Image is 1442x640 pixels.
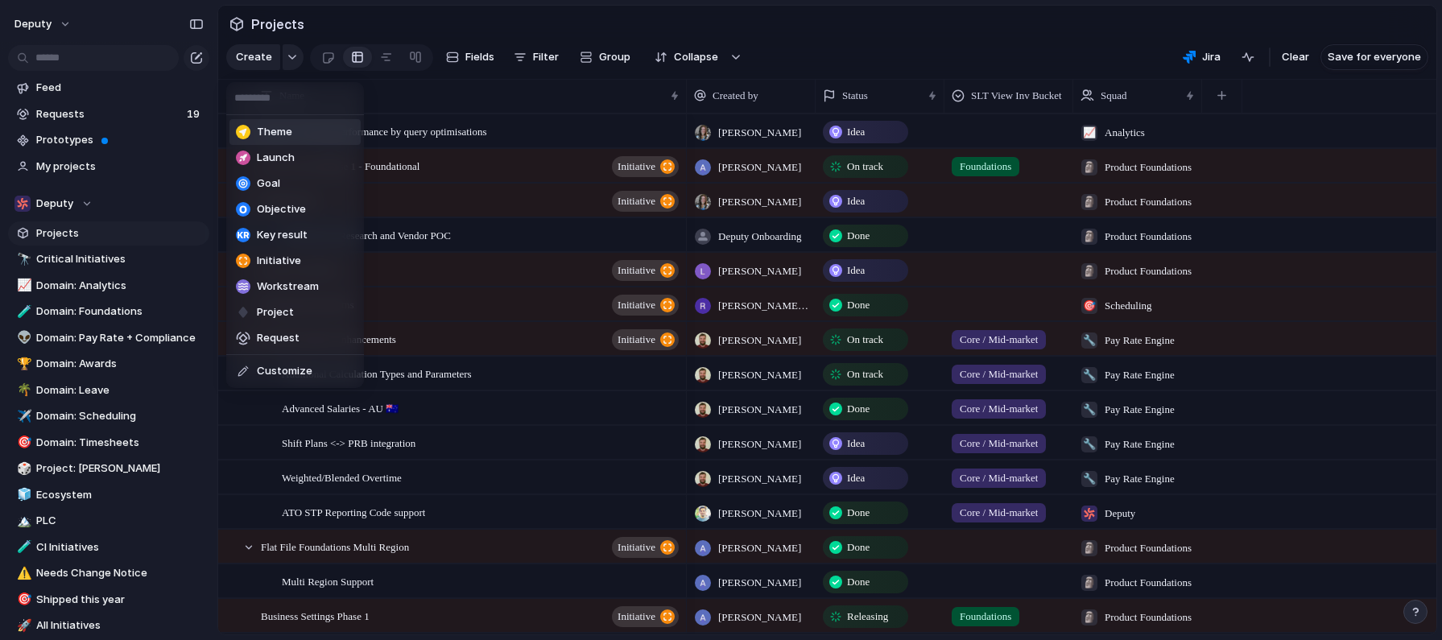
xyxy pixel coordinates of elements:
span: Initiative [257,253,301,269]
span: Request [257,330,300,346]
span: Theme [257,124,292,140]
span: Key result [257,227,308,243]
span: Objective [257,201,306,217]
span: Workstream [257,279,319,295]
span: Customize [257,363,312,379]
span: Project [257,304,294,320]
span: Launch [257,150,295,166]
span: Goal [257,175,280,192]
